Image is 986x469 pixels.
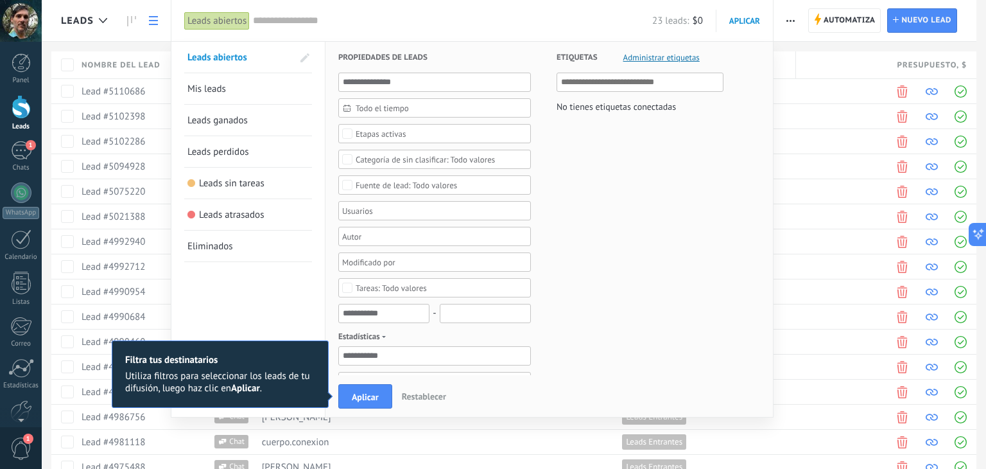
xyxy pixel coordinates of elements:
[433,305,436,323] span: -
[187,168,309,199] a: Leads sin tareas
[3,164,40,172] div: Chats
[187,211,196,219] span: Leads atrasados
[3,340,40,348] div: Correo
[3,207,39,219] div: WhatsApp
[187,114,248,127] span: Leads ganados
[184,73,312,105] li: Mis leads
[125,354,315,366] header: Filtra tus destinatarios
[187,105,309,136] a: Leads ganados
[623,53,700,62] span: Administrar etiquetas
[187,51,247,64] span: Leads abiertos
[3,253,40,261] div: Calendario
[402,391,446,402] span: Restablecer
[557,98,676,115] div: No tienes etiquetas conectadas
[356,181,457,190] div: Todo valores
[187,179,196,188] span: Leads sin tareas
[125,370,315,394] div: Utiliza filtros para seleccionar los leads de tu difusión, luego haz clic en .
[187,231,309,261] a: Eliminados
[3,76,40,85] div: Panel
[338,330,390,343] span: Estadísticas
[187,73,309,104] a: Mis leads
[184,105,312,136] li: Leads ganados
[184,231,312,262] li: Eliminados
[26,140,36,150] span: 1
[187,83,226,95] span: Mis leads
[356,155,495,164] div: Todo valores
[184,199,312,231] li: Leads atrasados
[356,103,524,113] span: Todo el tiempo
[716,10,766,32] button: Aplicar
[729,15,760,26] span: Aplicar
[3,123,40,131] div: Leads
[3,382,40,390] div: Estadísticas
[338,384,392,409] button: Aplicar
[187,199,309,230] a: Leads atrasados
[352,393,379,402] span: Aplicar
[199,177,264,190] span: Leads sin tareas
[3,298,40,306] div: Listas
[397,387,451,406] button: Restablecer
[184,136,312,168] li: Leads perdidos
[356,283,427,293] div: Todo valores
[187,42,293,73] a: Leads abiertos
[187,240,233,252] span: Eliminados
[356,129,406,139] div: Etapas activas
[184,42,312,73] li: Leads abiertos
[199,209,264,221] span: Leads atrasados
[184,168,312,199] li: Leads sin tareas
[557,42,598,73] span: Etiquetas
[187,136,309,167] a: Leads perdidos
[23,434,33,444] span: 1
[338,42,428,73] span: Propiedades de leads
[184,12,250,30] div: Leads abiertos
[231,382,260,394] b: Aplicar
[187,146,249,158] span: Leads perdidos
